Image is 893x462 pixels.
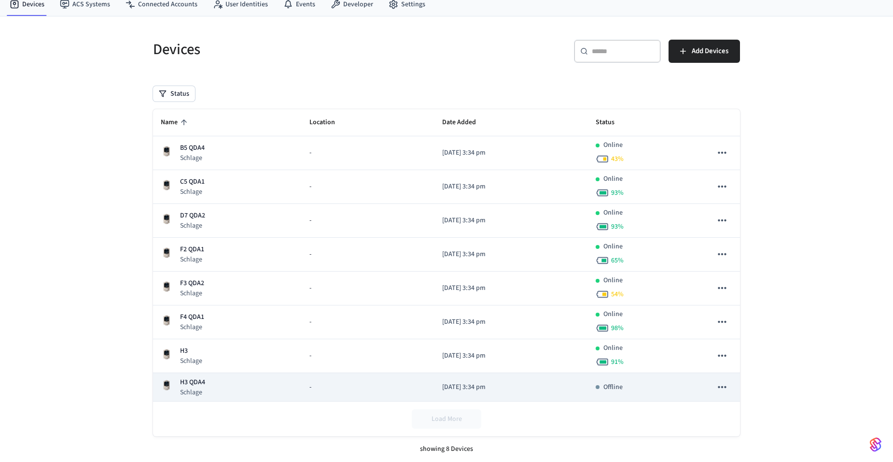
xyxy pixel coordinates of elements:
[161,179,172,191] img: Schlage Sense Smart Deadbolt with Camelot Trim, Front
[442,182,580,192] p: [DATE] 3:34 pm
[161,145,172,157] img: Schlage Sense Smart Deadbolt with Camelot Trim, Front
[442,115,488,130] span: Date Added
[161,115,190,130] span: Name
[309,382,311,392] span: -
[180,322,204,332] p: Schlage
[603,208,623,218] p: Online
[611,256,624,265] span: 65 %
[611,188,624,198] span: 93 %
[180,187,205,197] p: Schlage
[669,40,740,63] button: Add Devices
[603,343,623,353] p: Online
[611,154,624,164] span: 43 %
[309,249,311,260] span: -
[309,182,311,192] span: -
[442,148,580,158] p: [DATE] 3:34 pm
[603,242,623,252] p: Online
[180,289,204,298] p: Schlage
[309,148,311,158] span: -
[180,177,205,187] p: C5 QDA1
[442,317,580,327] p: [DATE] 3:34 pm
[153,86,195,101] button: Status
[180,388,205,397] p: Schlage
[309,317,311,327] span: -
[442,283,580,293] p: [DATE] 3:34 pm
[603,275,623,286] p: Online
[153,109,740,402] table: sticky table
[161,315,172,326] img: Schlage Sense Smart Deadbolt with Camelot Trim, Front
[180,312,204,322] p: F4 QDA1
[611,357,624,367] span: 91 %
[603,140,623,150] p: Online
[180,153,205,163] p: Schlage
[309,216,311,226] span: -
[611,222,624,231] span: 93 %
[153,40,441,59] h5: Devices
[611,289,624,299] span: 54 %
[309,351,311,361] span: -
[309,115,348,130] span: Location
[180,377,205,388] p: H3 QDA4
[180,278,204,289] p: F3 QDA2
[692,45,728,58] span: Add Devices
[442,382,580,392] p: [DATE] 3:34 pm
[161,281,172,292] img: Schlage Sense Smart Deadbolt with Camelot Trim, Front
[603,174,623,184] p: Online
[180,346,202,356] p: H3
[603,309,623,319] p: Online
[309,283,311,293] span: -
[161,379,172,391] img: Schlage Sense Smart Deadbolt with Camelot Trim, Front
[180,143,205,153] p: B5 QDA4
[161,247,172,259] img: Schlage Sense Smart Deadbolt with Camelot Trim, Front
[180,356,202,366] p: Schlage
[870,437,881,452] img: SeamLogoGradient.69752ec5.svg
[442,216,580,226] p: [DATE] 3:34 pm
[596,115,627,130] span: Status
[442,351,580,361] p: [DATE] 3:34 pm
[603,382,623,392] p: Offline
[161,348,172,360] img: Schlage Sense Smart Deadbolt with Camelot Trim, Front
[180,255,204,264] p: Schlage
[161,213,172,225] img: Schlage Sense Smart Deadbolt with Camelot Trim, Front
[442,249,580,260] p: [DATE] 3:34 pm
[180,245,204,255] p: F2 QDA1
[180,211,205,221] p: D7 QDA2
[180,221,205,231] p: Schlage
[611,323,624,333] span: 98 %
[153,436,740,462] div: showing 8 Devices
